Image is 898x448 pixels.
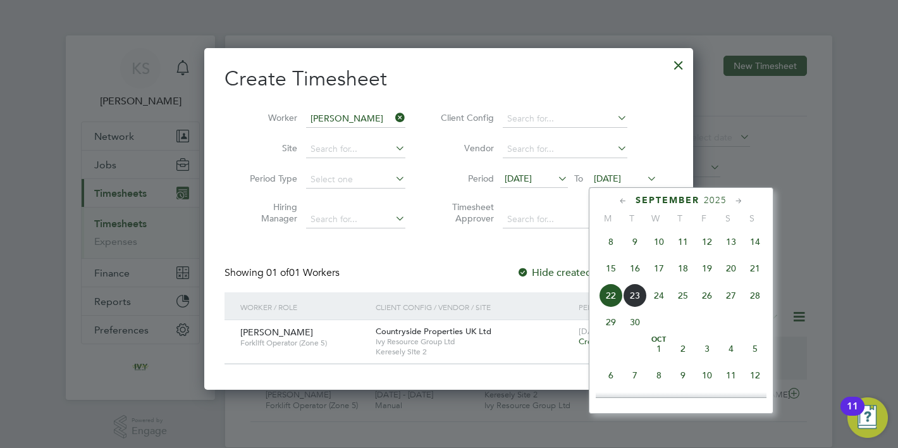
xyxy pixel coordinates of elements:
span: T [668,213,692,224]
span: 9 [623,230,647,254]
label: Timesheet Approver [437,201,494,224]
span: 30 [623,310,647,334]
span: 26 [695,283,719,308]
span: 16 [671,390,695,414]
span: September [636,195,699,206]
span: Countryside Properties UK Ltd [376,326,491,337]
div: Worker / Role [237,292,372,321]
span: Oct [647,337,671,343]
input: Search for... [306,140,405,158]
span: 10 [647,230,671,254]
div: 11 [847,406,858,423]
span: 14 [743,230,767,254]
span: 23 [623,283,647,308]
label: Vendor [437,142,494,154]
label: Hiring Manager [240,201,297,224]
label: Period Type [240,173,297,184]
span: 18 [719,390,743,414]
span: 12 [743,363,767,387]
span: 17 [647,256,671,280]
span: [DATE] [594,173,621,184]
span: 8 [599,230,623,254]
span: 2 [671,337,695,361]
label: Worker [240,112,297,123]
input: Select one [306,171,405,189]
span: 24 [647,283,671,308]
span: 13 [599,390,623,414]
span: 01 of [266,266,289,279]
span: [PERSON_NAME] [240,327,313,338]
span: 8 [647,363,671,387]
span: 4 [719,337,743,361]
span: 10 [695,363,719,387]
span: 27 [719,283,743,308]
span: M [596,213,620,224]
span: 11 [671,230,695,254]
span: 18 [671,256,695,280]
span: Keresely Site 2 [376,347,572,357]
span: 25 [671,283,695,308]
div: Showing [225,266,342,280]
span: To [570,170,587,187]
label: Period [437,173,494,184]
span: 22 [599,283,623,308]
span: 19 [695,256,719,280]
div: Period [575,292,660,321]
input: Search for... [503,140,627,158]
span: 11 [719,363,743,387]
span: 13 [719,230,743,254]
span: 2025 [704,195,727,206]
input: Search for... [306,211,405,228]
span: Create timesheet [579,336,643,347]
span: 1 [647,337,671,361]
span: S [716,213,740,224]
span: 7 [623,363,647,387]
span: 12 [695,230,719,254]
span: T [620,213,644,224]
span: 14 [623,390,647,414]
span: 5 [743,337,767,361]
input: Search for... [306,110,405,128]
label: Site [240,142,297,154]
span: F [692,213,716,224]
span: 15 [599,256,623,280]
span: 16 [623,256,647,280]
span: 3 [695,337,719,361]
span: S [740,213,764,224]
span: 19 [743,390,767,414]
span: 28 [743,283,767,308]
input: Search for... [503,110,627,128]
input: Search for... [503,211,627,228]
span: 20 [719,256,743,280]
label: Client Config [437,112,494,123]
button: Open Resource Center, 11 new notifications [847,397,888,438]
span: 17 [695,390,719,414]
span: 6 [599,363,623,387]
span: Forklift Operator (Zone 5) [240,338,366,348]
span: 9 [671,363,695,387]
span: 29 [599,310,623,334]
span: 21 [743,256,767,280]
label: Hide created timesheets [517,266,645,279]
span: 15 [647,390,671,414]
span: W [644,213,668,224]
span: [DATE] - [DATE] [579,326,637,337]
h2: Create Timesheet [225,66,673,92]
span: 01 Workers [266,266,340,279]
span: Ivy Resource Group Ltd [376,337,572,347]
span: [DATE] [505,173,532,184]
div: Client Config / Vendor / Site [372,292,575,321]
